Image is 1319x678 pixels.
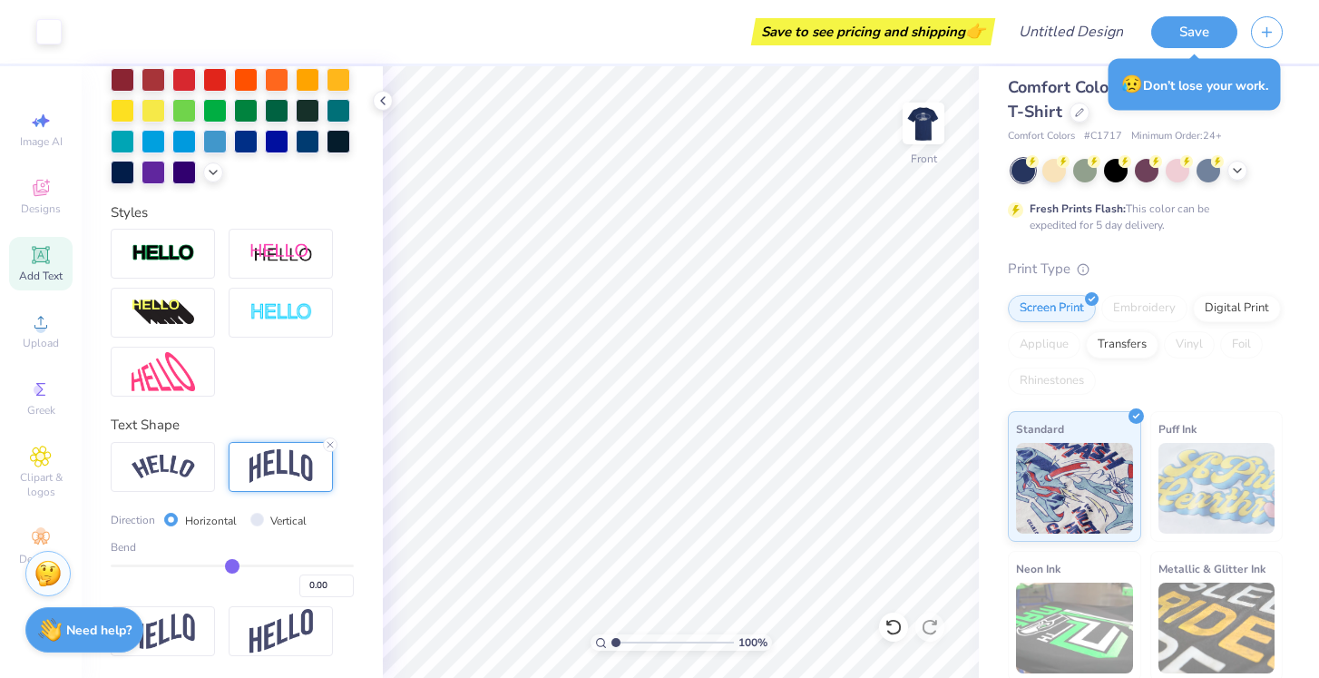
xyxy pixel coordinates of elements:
strong: Fresh Prints Flash: [1030,201,1126,216]
img: Stroke [132,243,195,264]
div: Rhinestones [1008,368,1096,395]
span: Greek [27,403,55,418]
div: This color can be expedited for 5 day delivery. [1030,201,1253,233]
span: Comfort Colors [1008,129,1075,144]
input: Untitled Design [1004,14,1138,50]
div: Foil [1220,331,1263,359]
img: Front [905,105,942,142]
span: Bend [111,539,136,555]
img: Metallic & Glitter Ink [1158,583,1275,673]
div: Vinyl [1164,331,1215,359]
span: Clipart & logos [9,470,73,499]
span: Neon Ink [1016,559,1060,578]
span: Designs [21,201,61,216]
div: Styles [111,202,354,223]
div: Digital Print [1193,295,1281,322]
div: Don’t lose your work. [1109,59,1281,111]
span: Standard [1016,419,1064,438]
label: Horizontal [185,513,237,529]
span: Direction [111,512,155,528]
label: Vertical [270,513,307,529]
span: Minimum Order: 24 + [1131,129,1222,144]
div: Save to see pricing and shipping [756,18,991,45]
img: Free Distort [132,352,195,391]
button: Save [1151,16,1237,48]
img: Puff Ink [1158,443,1275,534]
span: Upload [23,336,59,350]
img: Standard [1016,443,1133,534]
div: Text Shape [111,415,354,436]
img: Neon Ink [1016,583,1133,673]
span: Add Text [19,269,63,283]
img: Flag [132,614,195,649]
span: 100 % [738,634,767,651]
span: # C1717 [1084,129,1122,144]
span: Metallic & Glitter Ink [1158,559,1265,578]
img: Negative Space [249,302,313,323]
img: Shadow [249,242,313,265]
div: Front [911,151,937,167]
span: Decorate [19,552,63,566]
span: Comfort Colors Adult Heavyweight T-Shirt [1008,76,1277,123]
span: 👉 [965,20,985,42]
div: Transfers [1086,331,1158,359]
img: 3d Illusion [132,299,195,328]
span: Image AI [20,134,63,149]
img: Arch [249,449,313,484]
div: Embroidery [1101,295,1187,322]
img: Rise [249,609,313,653]
span: Puff Ink [1158,419,1197,438]
strong: Need help? [66,622,132,639]
div: Print Type [1008,259,1283,280]
div: Applique [1008,331,1080,359]
img: Arc [132,455,195,479]
div: Screen Print [1008,295,1096,322]
span: 😥 [1121,73,1143,96]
